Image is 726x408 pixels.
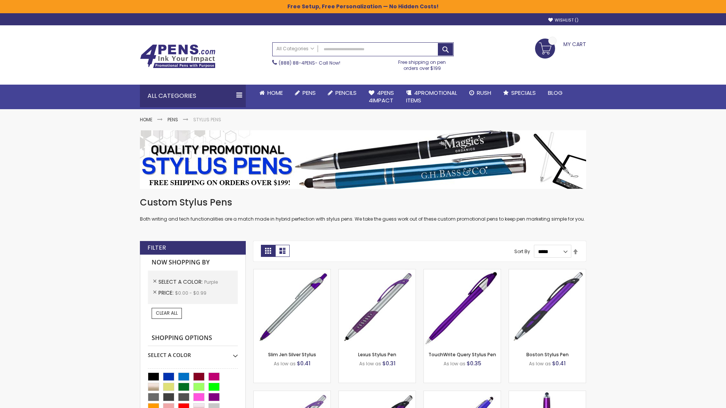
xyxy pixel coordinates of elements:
[339,269,416,275] a: Lexus Stylus Pen-Purple
[424,269,501,346] img: TouchWrite Query Stylus Pen-Purple
[359,360,381,367] span: As low as
[148,346,238,359] div: Select A Color
[322,85,363,101] a: Pencils
[406,89,457,104] span: 4PROMOTIONAL ITEMS
[140,44,216,68] img: 4Pens Custom Pens and Promotional Products
[261,245,275,257] strong: Grid
[289,85,322,101] a: Pens
[140,196,586,209] h1: Custom Stylus Pens
[463,85,497,101] a: Rush
[254,391,330,397] a: Boston Silver Stylus Pen-Purple
[140,130,586,189] img: Stylus Pens
[424,391,501,397] a: Sierra Stylus Twist Pen-Purple
[382,360,396,367] span: $0.31
[152,308,182,318] a: Clear All
[254,269,330,346] img: Slim Jen Silver Stylus-Purple
[526,351,569,358] a: Boston Stylus Pen
[552,360,566,367] span: $0.41
[193,116,221,123] strong: Stylus Pens
[156,310,178,316] span: Clear All
[509,269,586,346] img: Boston Stylus Pen-Purple
[428,351,496,358] a: TouchWrite Query Stylus Pen
[148,330,238,346] strong: Shopping Options
[497,85,542,101] a: Specials
[424,269,501,275] a: TouchWrite Query Stylus Pen-Purple
[279,60,340,66] span: - Call Now!
[339,391,416,397] a: Lexus Metallic Stylus Pen-Purple
[148,255,238,270] strong: Now Shopping by
[358,351,396,358] a: Lexus Stylus Pen
[339,269,416,346] img: Lexus Stylus Pen-Purple
[548,89,563,97] span: Blog
[158,278,204,286] span: Select A Color
[297,360,310,367] span: $0.41
[168,116,178,123] a: Pens
[140,85,246,107] div: All Categories
[274,360,296,367] span: As low as
[273,43,318,55] a: All Categories
[363,85,400,109] a: 4Pens4impact
[444,360,465,367] span: As low as
[509,269,586,275] a: Boston Stylus Pen-Purple
[548,17,579,23] a: Wishlist
[254,269,330,275] a: Slim Jen Silver Stylus-Purple
[267,89,283,97] span: Home
[140,196,586,223] div: Both writing and tech functionalities are a match made in hybrid perfection with stylus pens. We ...
[204,279,218,285] span: Purple
[369,89,394,104] span: 4Pens 4impact
[268,351,316,358] a: Slim Jen Silver Stylus
[391,56,454,71] div: Free shipping on pen orders over $199
[467,360,481,367] span: $0.35
[158,289,175,297] span: Price
[253,85,289,101] a: Home
[335,89,357,97] span: Pencils
[514,248,530,255] label: Sort By
[511,89,536,97] span: Specials
[140,116,152,123] a: Home
[279,60,315,66] a: (888) 88-4PENS
[529,360,551,367] span: As low as
[175,290,206,296] span: $0.00 - $0.99
[400,85,463,109] a: 4PROMOTIONALITEMS
[509,391,586,397] a: TouchWrite Command Stylus Pen-Purple
[147,244,166,252] strong: Filter
[302,89,316,97] span: Pens
[477,89,491,97] span: Rush
[542,85,569,101] a: Blog
[276,46,314,52] span: All Categories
